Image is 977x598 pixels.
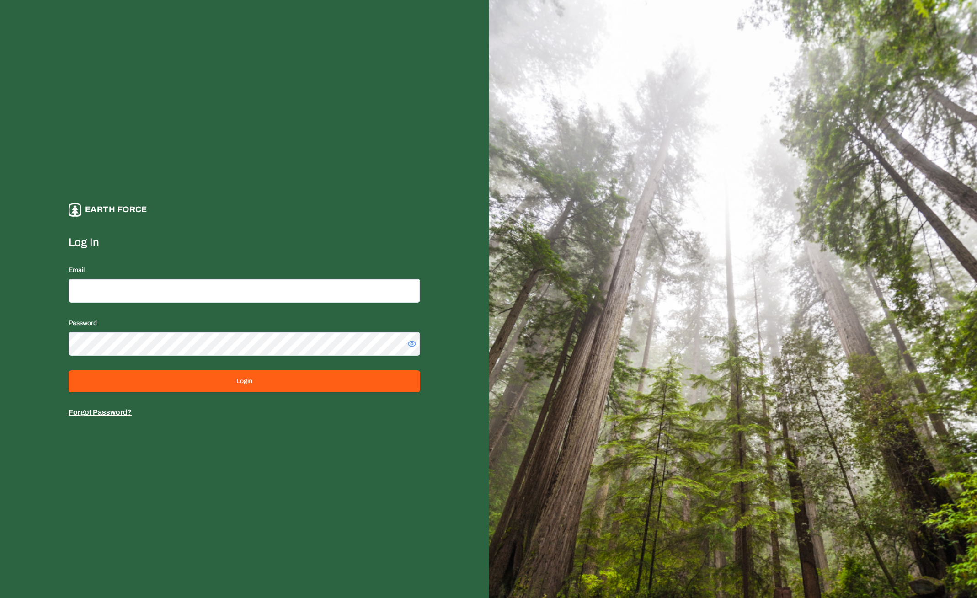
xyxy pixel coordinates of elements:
p: Earth force [85,203,147,216]
label: Log In [69,235,420,250]
button: Login [69,370,420,392]
img: earthforce-logo-white-uG4MPadI.svg [69,203,81,216]
p: Forgot Password? [69,407,420,418]
label: Email [69,267,85,273]
label: Password [69,320,97,326]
